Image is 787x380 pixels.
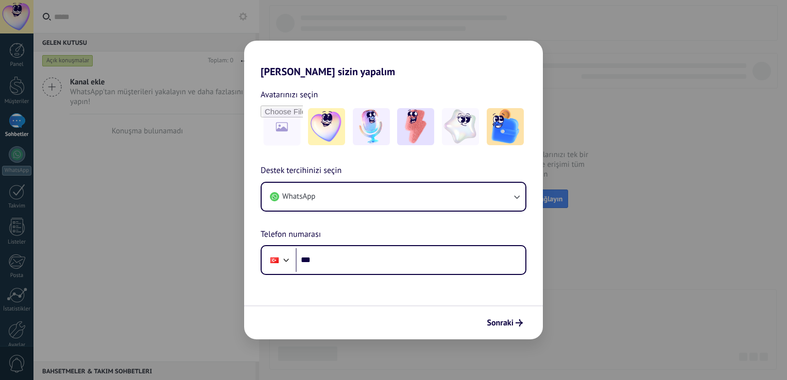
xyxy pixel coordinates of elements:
[397,108,434,145] img: -3.jpeg
[262,183,525,211] button: WhatsApp
[482,314,527,332] button: Sonraki
[261,228,321,241] span: Telefon numarası
[261,88,318,101] span: Avatarınızı seçin
[487,319,514,326] span: Sonraki
[487,108,524,145] img: -5.jpeg
[265,249,284,271] div: Turkey: + 90
[353,108,390,145] img: -2.jpeg
[282,192,315,202] span: WhatsApp
[244,41,543,78] h2: [PERSON_NAME] sizin yapalım
[261,164,341,178] span: Destek tercihinizi seçin
[308,108,345,145] img: -1.jpeg
[442,108,479,145] img: -4.jpeg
